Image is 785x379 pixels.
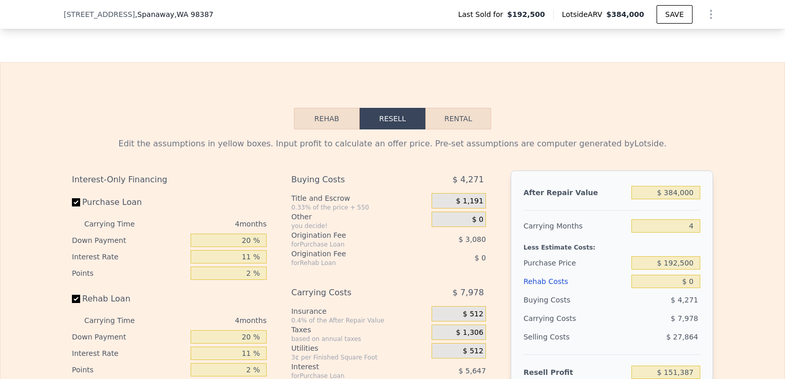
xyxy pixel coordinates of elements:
input: Rehab Loan [72,295,80,303]
button: SAVE [657,5,693,24]
span: $ 4,271 [453,170,484,189]
label: Rehab Loan [72,290,186,308]
div: Interest Rate [72,345,186,362]
div: based on annual taxes [291,335,427,343]
div: Selling Costs [524,328,627,346]
div: Points [72,362,186,378]
div: Carrying Costs [524,309,588,328]
div: for Purchase Loan [291,240,406,249]
span: $192,500 [507,9,545,20]
div: Other [291,212,427,222]
div: Rehab Costs [524,272,627,291]
div: 4 months [155,312,267,329]
button: Resell [360,108,425,129]
button: Rehab [294,108,360,129]
button: Rental [425,108,491,129]
button: Show Options [701,4,721,25]
span: $ 3,080 [458,235,485,243]
span: $ 7,978 [671,314,698,323]
div: 0.4% of the After Repair Value [291,316,427,325]
span: , Spanaway [135,9,214,20]
span: [STREET_ADDRESS] [64,9,135,20]
div: you decide! [291,222,427,230]
span: $ 27,864 [666,333,698,341]
span: $ 512 [463,347,483,356]
div: Points [72,265,186,281]
div: Origination Fee [291,230,406,240]
div: Carrying Months [524,217,627,235]
div: Purchase Price [524,254,627,272]
div: Interest-Only Financing [72,170,267,189]
div: for Rehab Loan [291,259,406,267]
span: $ 1,191 [456,197,483,206]
div: 4 months [155,216,267,232]
div: Utilities [291,343,427,353]
div: Less Estimate Costs: [524,235,700,254]
div: Interest [291,362,406,372]
input: Purchase Loan [72,198,80,206]
div: Taxes [291,325,427,335]
span: Lotside ARV [562,9,606,20]
span: $ 5,647 [458,367,485,375]
span: $ 0 [472,215,483,224]
div: Interest Rate [72,249,186,265]
span: $ 7,978 [453,283,484,302]
span: $384,000 [606,10,644,18]
div: Down Payment [72,232,186,249]
div: 0.33% of the price + 550 [291,203,427,212]
div: 3¢ per Finished Square Foot [291,353,427,362]
div: Origination Fee [291,249,406,259]
span: $ 1,306 [456,328,483,337]
span: $ 4,271 [671,296,698,304]
div: Edit the assumptions in yellow boxes. Input profit to calculate an offer price. Pre-set assumptio... [72,138,713,150]
div: Down Payment [72,329,186,345]
div: Insurance [291,306,427,316]
label: Purchase Loan [72,193,186,212]
div: Buying Costs [291,170,406,189]
div: Title and Escrow [291,193,427,203]
div: Carrying Time [84,312,151,329]
span: Last Sold for [458,9,508,20]
div: Carrying Time [84,216,151,232]
span: $ 0 [475,254,486,262]
div: Buying Costs [524,291,627,309]
div: After Repair Value [524,183,627,202]
span: $ 512 [463,310,483,319]
span: , WA 98387 [174,10,213,18]
div: Carrying Costs [291,283,406,302]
